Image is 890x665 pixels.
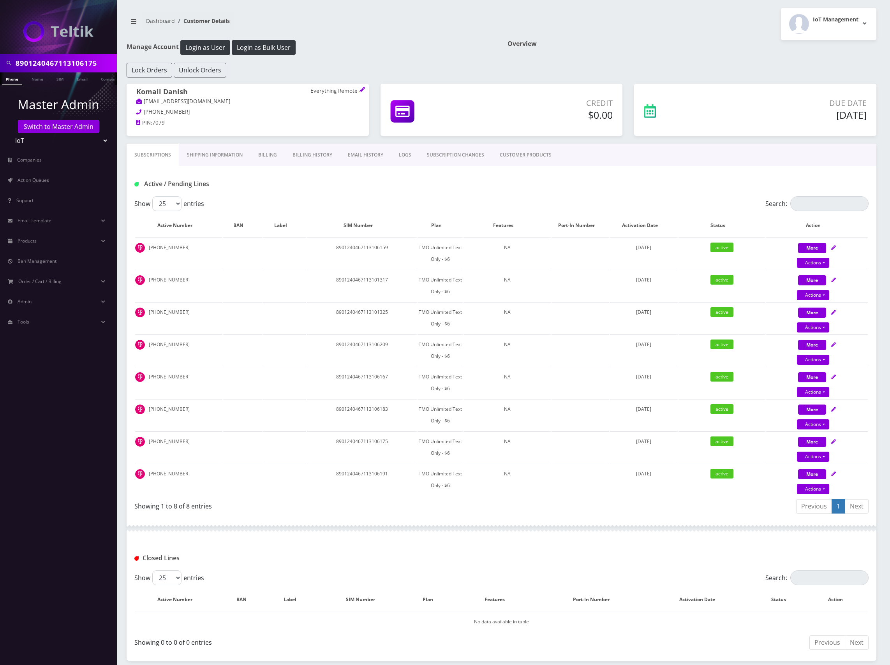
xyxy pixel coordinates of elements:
th: Features: activate to sort column ascending [455,588,542,611]
button: More [798,243,826,253]
button: More [798,340,826,350]
button: More [798,372,826,382]
span: Tools [18,318,29,325]
td: NA [464,464,551,495]
td: TMO Unlimited Text Only - $6 [418,431,463,463]
p: Due Date [722,97,867,109]
td: 8901240467113106209 [307,334,417,366]
a: Actions [797,419,829,429]
td: [PHONE_NUMBER] [135,237,222,269]
a: Billing History [285,144,340,166]
span: active [710,469,733,479]
button: IoT Management [781,8,876,40]
a: Login as Bulk User [232,42,296,51]
a: Dashboard [146,17,175,25]
td: [PHONE_NUMBER] [135,334,222,366]
span: [PHONE_NUMBER] [144,108,190,115]
td: 8901240467113106159 [307,237,417,269]
img: t_img.png [135,469,145,479]
span: Ban Management [18,258,56,264]
th: Label: activate to sort column ascending [268,588,319,611]
button: Login as Bulk User [232,40,296,55]
img: t_img.png [135,308,145,317]
a: 1 [832,499,845,514]
span: active [710,372,733,382]
span: active [710,404,733,414]
a: Actions [797,290,829,300]
td: NA [464,334,551,366]
a: Email [73,72,92,84]
td: [PHONE_NUMBER] [135,399,222,431]
img: Closed Lines [134,556,139,561]
th: Action: activate to sort column ascending [766,214,868,237]
span: active [710,307,733,317]
a: Actions [797,258,829,268]
button: More [798,308,826,318]
h2: IoT Management [813,16,858,23]
h1: Komail Danish [136,88,359,97]
a: Subscriptions [127,144,179,166]
label: Search: [765,196,869,211]
a: Billing [250,144,285,166]
span: [DATE] [636,406,651,412]
h5: $0.00 [488,109,613,121]
span: Order / Cart / Billing [18,278,62,285]
a: Switch to Master Admin [18,120,99,133]
td: NA [464,431,551,463]
h1: Active / Pending Lines [134,180,371,188]
td: TMO Unlimited Text Only - $6 [418,302,463,334]
select: Showentries [152,570,182,585]
div: Showing 1 to 8 of 8 entries [134,498,496,511]
a: Previous [809,635,845,650]
span: Companies [17,157,42,163]
div: Showing 0 to 0 of 0 entries [134,635,496,647]
a: EMAIL HISTORY [340,144,391,166]
span: active [710,275,733,285]
th: SIM Number: activate to sort column ascending [307,214,417,237]
td: NA [464,399,551,431]
td: NA [464,237,551,269]
label: Show entries [134,570,204,585]
a: Actions [797,484,829,494]
p: Everything Remote [310,88,359,95]
h1: Overview [508,40,877,47]
td: TMO Unlimited Text Only - $6 [418,334,463,366]
a: CUSTOMER PRODUCTS [492,144,559,166]
td: 8901240467113101317 [307,270,417,301]
th: Label: activate to sort column ascending [263,214,306,237]
button: Login as User [180,40,230,55]
td: NA [464,270,551,301]
a: Login as User [179,42,232,51]
span: Email Template [18,217,51,224]
button: More [798,405,826,415]
td: 8901240467113101325 [307,302,417,334]
img: t_img.png [135,243,145,253]
h1: Manage Account [127,40,496,55]
button: More [798,275,826,285]
td: TMO Unlimited Text Only - $6 [418,399,463,431]
label: Search: [765,570,869,585]
a: Name [28,72,47,84]
td: NA [464,302,551,334]
a: PIN: [136,119,152,127]
td: TMO Unlimited Text Only - $6 [418,367,463,398]
th: Port-In Number: activate to sort column ascending [552,214,609,237]
a: Next [845,635,869,650]
th: Action : activate to sort column ascending [811,588,868,611]
td: No data available in table [135,612,868,632]
th: SIM Number: activate to sort column ascending [320,588,409,611]
td: TMO Unlimited Text Only - $6 [418,237,463,269]
th: Status: activate to sort column ascending [754,588,810,611]
th: Activation Date: activate to sort column ascending [649,588,754,611]
td: NA [464,367,551,398]
th: Status: activate to sort column ascending [679,214,766,237]
span: [DATE] [636,309,651,315]
button: More [798,437,826,447]
li: Customer Details [175,17,230,25]
a: Actions [797,387,829,397]
a: LOGS [391,144,419,166]
td: 8901240467113106191 [307,464,417,495]
td: 8901240467113106167 [307,367,417,398]
span: Support [16,197,33,204]
a: Previous [796,499,832,514]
